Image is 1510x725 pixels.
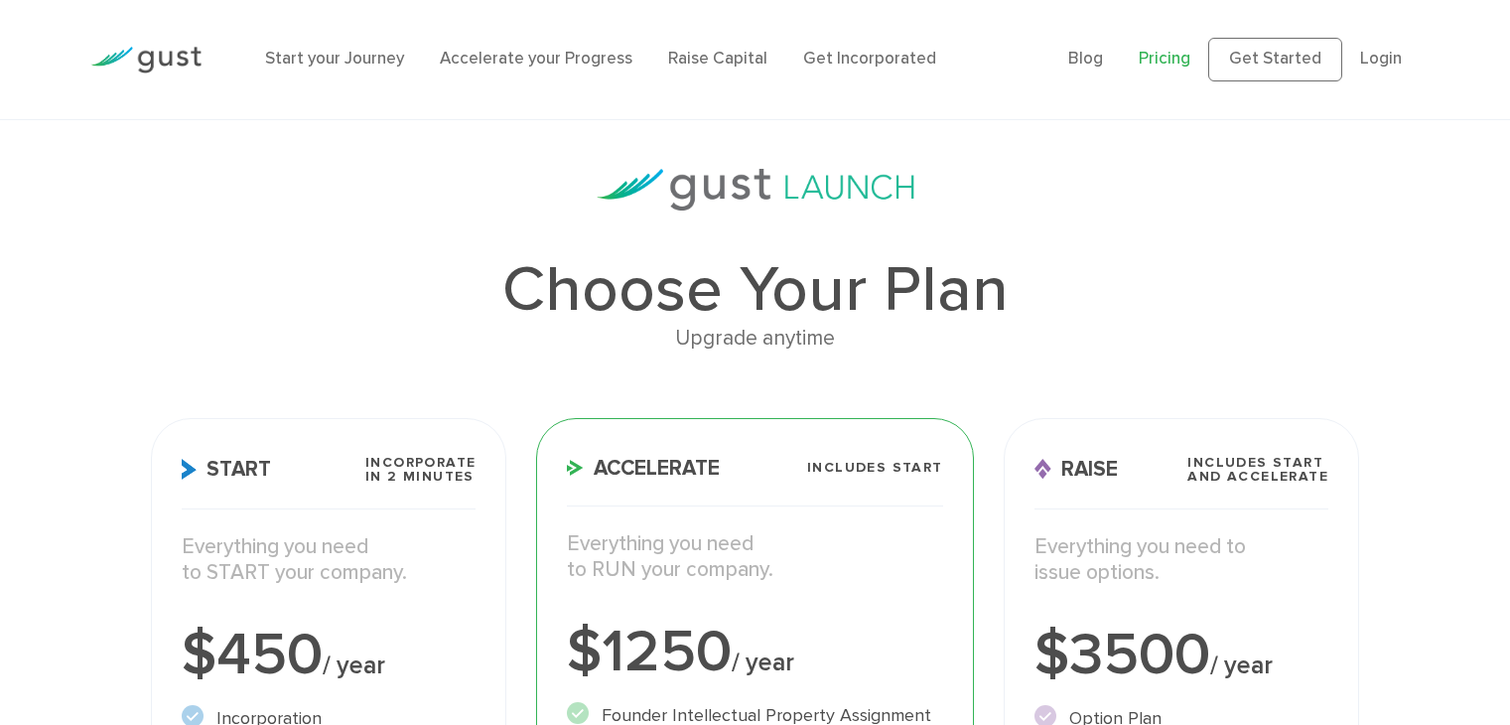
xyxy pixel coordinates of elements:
[151,258,1359,322] h1: Choose Your Plan
[1187,456,1328,484] span: Includes START and ACCELERATE
[567,460,584,476] img: Accelerate Icon
[1360,49,1402,69] a: Login
[1034,534,1329,587] p: Everything you need to issue options.
[1034,459,1118,480] span: Raise
[1210,651,1273,680] span: / year
[732,648,794,677] span: / year
[1139,49,1190,69] a: Pricing
[90,47,202,73] img: Gust Logo
[182,459,197,480] img: Start Icon X2
[567,623,942,682] div: $1250
[803,49,936,69] a: Get Incorporated
[365,456,476,484] span: Incorporate in 2 Minutes
[597,169,914,211] img: gust-launch-logos.svg
[182,534,477,587] p: Everything you need to START your company.
[567,458,720,479] span: Accelerate
[182,626,477,685] div: $450
[323,651,385,680] span: / year
[668,49,767,69] a: Raise Capital
[567,531,942,584] p: Everything you need to RUN your company.
[182,459,271,480] span: Start
[1034,626,1329,685] div: $3500
[1208,38,1342,81] a: Get Started
[807,461,943,475] span: Includes START
[440,49,632,69] a: Accelerate your Progress
[151,322,1359,356] div: Upgrade anytime
[1068,49,1103,69] a: Blog
[1034,459,1051,480] img: Raise Icon
[265,49,404,69] a: Start your Journey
